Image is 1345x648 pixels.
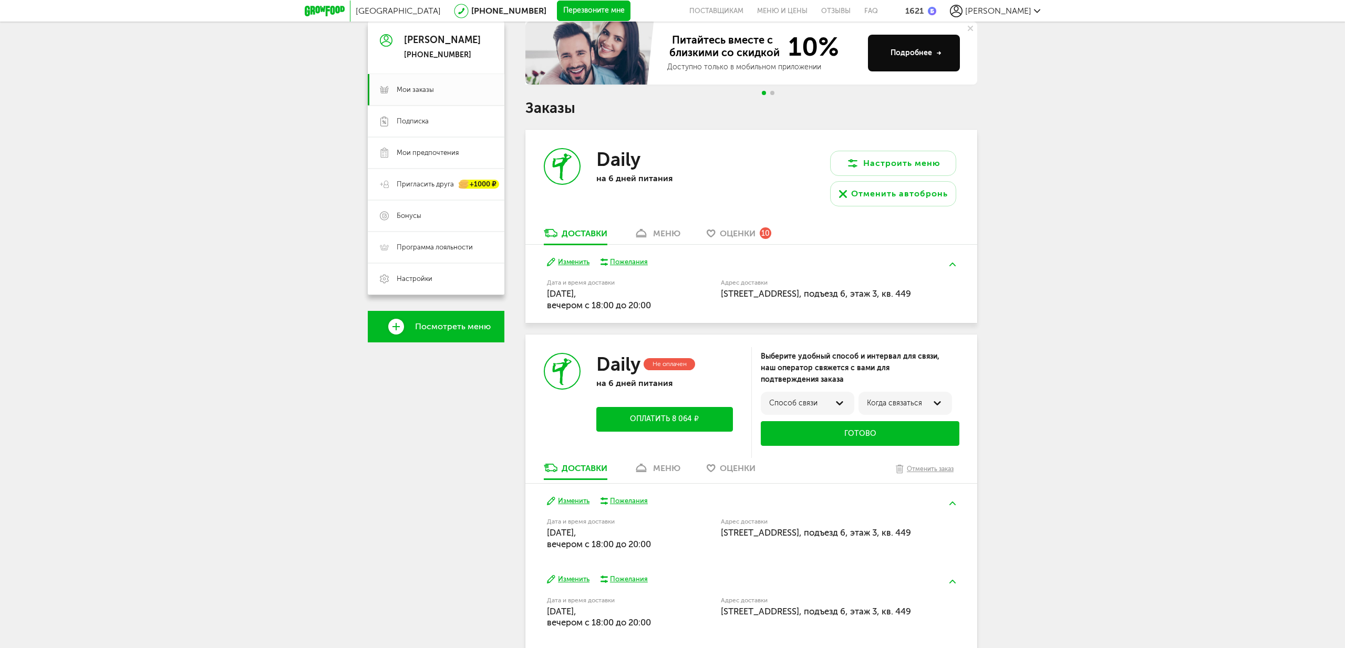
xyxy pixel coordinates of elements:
span: Подписка [397,117,429,126]
span: Программа лояльности [397,243,473,252]
a: меню [628,462,686,479]
div: Способ связи [769,399,846,407]
span: [PERSON_NAME] [965,6,1031,16]
div: Доставки [562,463,607,473]
label: Адрес доставки [721,598,917,603]
span: [GEOGRAPHIC_DATA] [356,6,441,16]
button: Изменить [547,496,589,506]
div: +1000 ₽ [459,180,499,189]
div: 10 [760,227,771,239]
span: Посмотреть меню [415,322,491,331]
div: Пожелания [610,496,648,506]
button: Изменить [547,257,589,267]
div: Доставки [562,228,607,238]
span: [STREET_ADDRESS], подъезд 6, этаж 3, кв. 449 [721,288,911,299]
a: [PHONE_NUMBER] [471,6,546,16]
button: Отменить заказ [891,462,959,483]
label: Дата и время доставки [547,598,667,603]
label: Дата и время доставки [547,280,667,286]
button: Подробнее [868,35,960,71]
span: Go to slide 2 [770,91,774,95]
div: Пожелания [610,257,648,267]
span: [DATE], вечером c 18:00 до 20:00 [547,527,651,549]
img: family-banner.579af9d.jpg [525,22,657,85]
span: Оценки [720,463,756,473]
button: Настроить меню [830,151,956,176]
div: Выберите удобный способ и интервал для связи, наш оператор свяжется с вами для подтверждения заказа [761,351,959,385]
span: [DATE], вечером c 18:00 до 20:00 [547,288,651,310]
p: на 6 дней питания [596,173,733,183]
button: Перезвоните мне [557,1,630,22]
a: Пригласить друга +1000 ₽ [368,169,504,200]
span: 10% [782,34,839,60]
img: arrow-up-green.5eb5f82.svg [949,263,956,266]
span: Настройки [397,274,432,284]
a: Мои предпочтения [368,137,504,169]
button: Пожелания [600,574,648,584]
button: Пожелания [600,257,648,267]
label: Адрес доставки [721,519,917,525]
h3: Daily [596,353,641,375]
label: Дата и время доставки [547,519,667,525]
a: Программа лояльности [368,232,504,263]
div: Когда связаться [867,399,944,407]
div: меню [653,228,680,238]
div: [PHONE_NUMBER] [404,50,481,60]
div: Подробнее [891,48,941,58]
span: [STREET_ADDRESS], подъезд 6, этаж 3, кв. 449 [721,606,911,616]
a: Подписка [368,106,504,137]
div: Пожелания [610,574,648,584]
img: bonus_b.cdccf46.png [928,7,936,15]
span: Мои предпочтения [397,148,459,158]
p: на 6 дней питания [596,378,733,388]
a: меню [628,227,686,244]
span: Питайтесь вместе с близкими со скидкой [667,34,782,60]
button: Готово [761,421,959,446]
a: Доставки [539,462,613,479]
h3: Daily [596,148,641,171]
div: Доступно только в мобильном приложении [667,62,860,72]
a: Оценки 10 [701,227,777,244]
h1: Заказы [525,101,977,115]
span: Пригласить друга [397,180,454,189]
div: 1621 [905,6,924,16]
div: Не оплачен [644,358,696,370]
span: [DATE], вечером c 18:00 до 20:00 [547,606,651,628]
img: arrow-up-green.5eb5f82.svg [949,580,956,583]
button: Изменить [547,574,589,584]
button: Оплатить 8 064 ₽ [596,407,733,432]
a: Настройки [368,263,504,295]
span: Мои заказы [397,85,434,95]
a: Посмотреть меню [368,311,504,342]
div: Отменить заказ [907,464,954,474]
span: Оценки [720,228,756,238]
a: Доставки [539,227,613,244]
a: Бонусы [368,200,504,232]
div: Отменить автобронь [851,187,948,200]
a: Мои заказы [368,74,504,106]
button: Пожелания [600,496,648,506]
span: Бонусы [397,211,421,221]
div: [PERSON_NAME] [404,35,481,46]
a: Оценки [701,462,761,479]
label: Адрес доставки [721,280,917,286]
span: Go to slide 1 [762,91,766,95]
img: arrow-up-green.5eb5f82.svg [949,501,956,505]
div: меню [653,463,680,473]
button: Отменить автобронь [830,181,956,206]
span: [STREET_ADDRESS], подъезд 6, этаж 3, кв. 449 [721,527,911,538]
